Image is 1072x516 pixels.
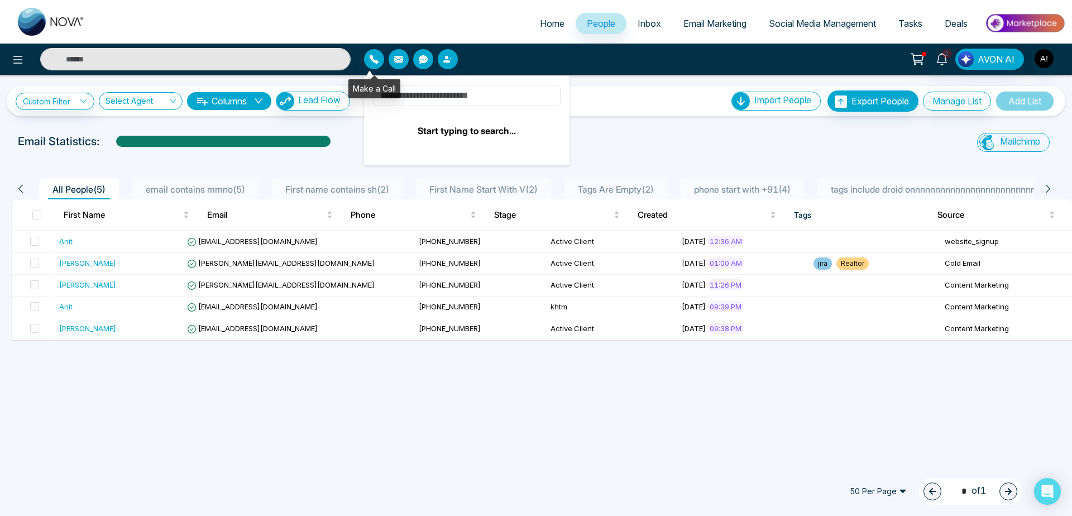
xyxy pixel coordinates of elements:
[813,257,832,270] span: jira
[940,318,1072,340] td: Content Marketing
[626,13,672,34] a: Inbox
[769,18,876,29] span: Social Media Management
[351,208,468,222] span: Phone
[940,275,1072,297] td: Content Marketing
[937,208,1047,222] span: Source
[898,18,922,29] span: Tasks
[638,18,661,29] span: Inbox
[682,280,706,289] span: [DATE]
[690,184,795,195] span: phone start with +91 ( 4 )
[18,8,85,36] img: Nova CRM Logo
[836,257,869,270] span: Realtor
[187,280,375,289] span: [PERSON_NAME][EMAIL_ADDRESS][DOMAIN_NAME]
[254,97,263,106] span: down
[573,184,658,195] span: Tags Are Empty ( 2 )
[940,253,1072,275] td: Cold Email
[546,231,678,253] td: Active Client
[540,18,564,29] span: Home
[419,324,481,333] span: [PHONE_NUMBER]
[207,208,324,222] span: Email
[342,199,485,231] th: Phone
[887,13,934,34] a: Tasks
[955,49,1024,70] button: AVON AI
[418,125,516,136] b: Start typing to search...
[48,184,110,195] span: All People ( 5 )
[529,13,576,34] a: Home
[958,51,974,67] img: Lead Flow
[59,323,116,334] div: [PERSON_NAME]
[546,318,678,340] td: Active Client
[827,90,918,112] button: Export People
[683,18,746,29] span: Email Marketing
[785,199,929,231] th: Tags
[485,199,629,231] th: Stage
[419,259,481,267] span: [PHONE_NUMBER]
[198,199,342,231] th: Email
[707,301,744,312] span: 09:39 PM
[754,94,811,106] span: Import People
[923,92,991,111] button: Manage List
[276,92,294,110] img: Lead Flow
[587,18,615,29] span: People
[682,324,706,333] span: [DATE]
[842,482,915,500] span: 50 Per Page
[978,52,1014,66] span: AVON AI
[546,253,678,275] td: Active Client
[187,259,375,267] span: [PERSON_NAME][EMAIL_ADDRESS][DOMAIN_NAME]
[682,237,706,246] span: [DATE]
[276,92,350,111] button: Lead Flow
[494,208,611,222] span: Stage
[984,11,1065,36] img: Market-place.gif
[55,199,198,231] th: First Name
[576,13,626,34] a: People
[141,184,250,195] span: email contains mmno ( 5 )
[187,92,271,110] button: Columnsdown
[546,297,678,318] td: khtm
[707,279,744,290] span: 11:26 PM
[348,79,400,98] div: Make a Call
[59,257,116,269] div: [PERSON_NAME]
[940,231,1072,253] td: website_signup
[59,279,116,290] div: [PERSON_NAME]
[929,49,955,68] a: 2
[187,302,318,311] span: [EMAIL_ADDRESS][DOMAIN_NAME]
[758,13,887,34] a: Social Media Management
[707,236,744,247] span: 12:36 AM
[929,199,1072,231] th: Source
[955,484,986,499] span: of 1
[638,208,767,222] span: Created
[945,18,968,29] span: Deals
[629,199,784,231] th: Created
[682,259,706,267] span: [DATE]
[59,301,73,312] div: Anit
[1035,49,1054,68] img: User Avatar
[419,302,481,311] span: [PHONE_NUMBER]
[419,237,481,246] span: [PHONE_NUMBER]
[18,133,99,150] p: Email Statistics:
[64,208,181,222] span: First Name
[59,236,73,247] div: Anit
[419,280,481,289] span: [PHONE_NUMBER]
[934,13,979,34] a: Deals
[682,302,706,311] span: [DATE]
[942,49,952,59] span: 2
[298,94,341,106] span: Lead Flow
[16,93,94,110] a: Custom Filter
[940,297,1072,318] td: Content Marketing
[187,237,318,246] span: [EMAIL_ADDRESS][DOMAIN_NAME]
[1034,478,1061,505] div: Open Intercom Messenger
[546,275,678,297] td: Active Client
[851,95,909,107] span: Export People
[271,92,350,111] a: Lead FlowLead Flow
[187,324,318,333] span: [EMAIL_ADDRESS][DOMAIN_NAME]
[425,184,542,195] span: First Name Start With V ( 2 )
[1000,136,1040,147] span: Mailchimp
[707,257,744,269] span: 01:00 AM
[281,184,394,195] span: First name contains sh ( 2 )
[672,13,758,34] a: Email Marketing
[707,323,744,334] span: 09:38 PM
